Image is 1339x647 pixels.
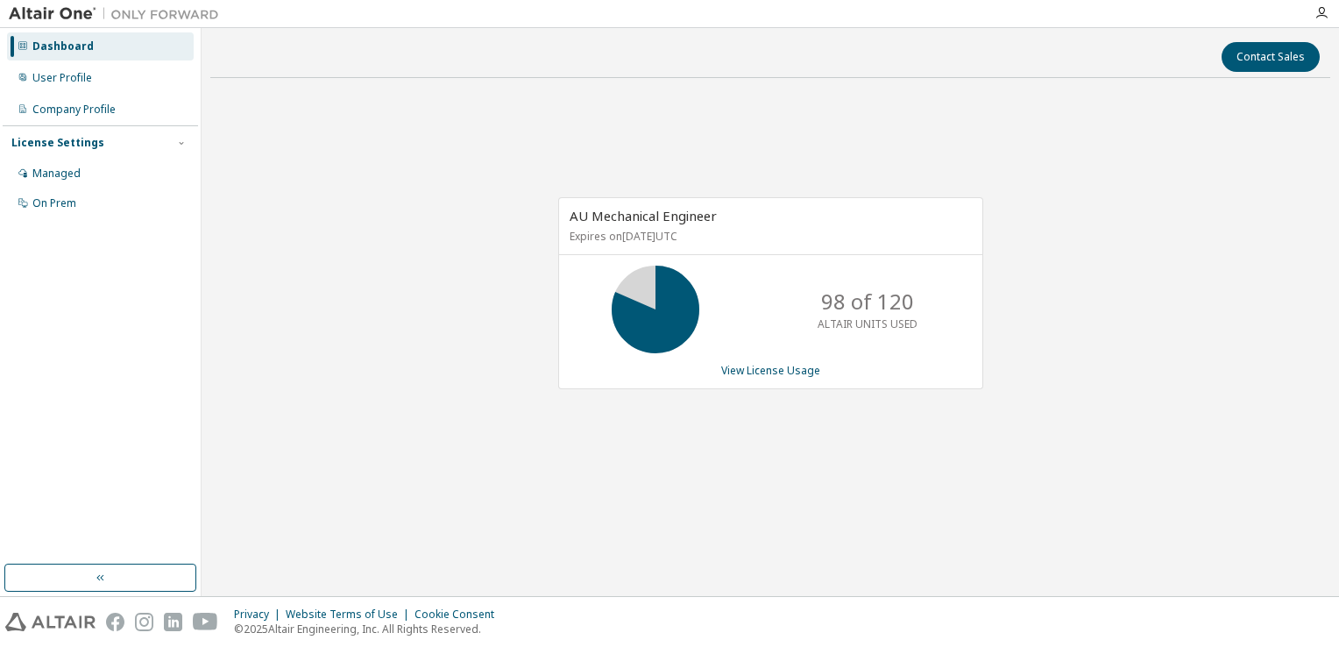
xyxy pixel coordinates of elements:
div: User Profile [32,71,92,85]
div: Website Terms of Use [286,608,414,622]
img: facebook.svg [106,613,124,631]
img: youtube.svg [193,613,218,631]
p: © 2025 Altair Engineering, Inc. All Rights Reserved. [234,622,505,636]
p: ALTAIR UNITS USED [818,316,917,331]
button: Contact Sales [1222,42,1320,72]
div: Managed [32,167,81,181]
p: 98 of 120 [821,287,914,316]
img: linkedin.svg [164,613,182,631]
a: View License Usage [721,363,820,378]
div: On Prem [32,196,76,210]
div: Company Profile [32,103,116,117]
p: Expires on [DATE] UTC [570,229,967,244]
div: License Settings [11,136,104,150]
img: instagram.svg [135,613,153,631]
span: AU Mechanical Engineer [570,207,717,224]
img: Altair One [9,5,228,23]
div: Cookie Consent [414,608,505,622]
div: Privacy [234,608,286,622]
img: altair_logo.svg [5,613,96,631]
div: Dashboard [32,39,94,53]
